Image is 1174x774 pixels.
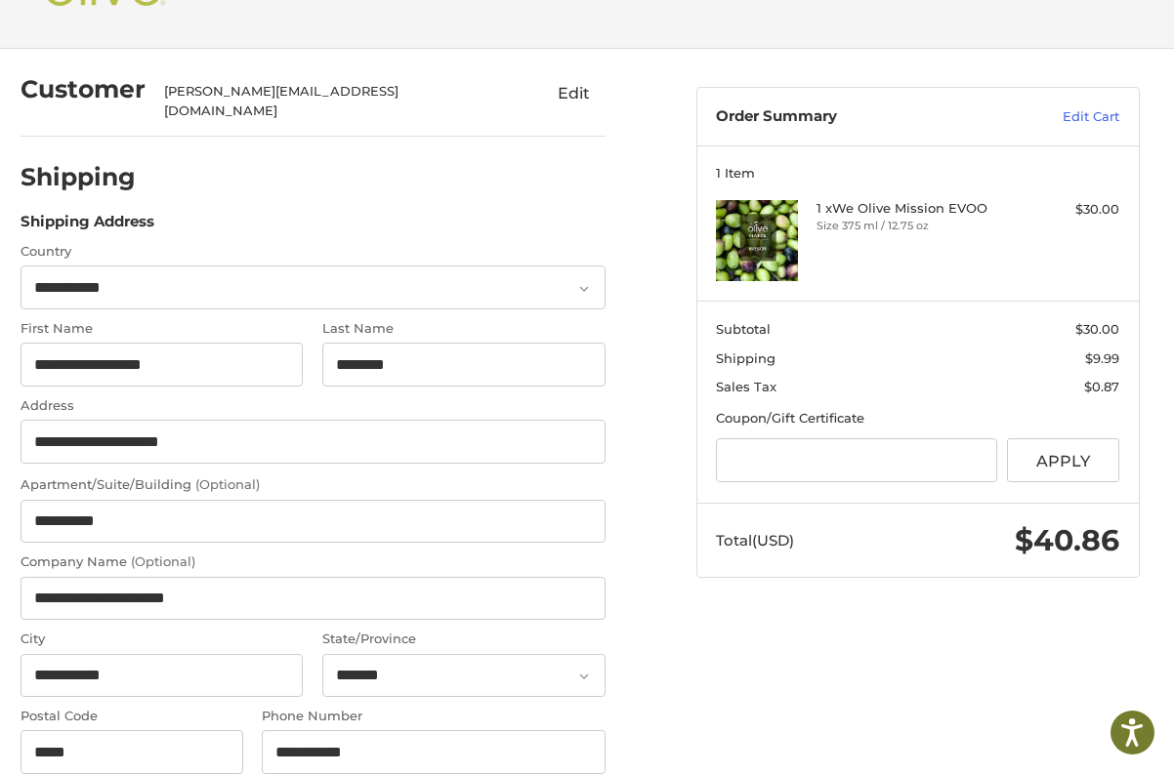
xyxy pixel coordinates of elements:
[1015,522,1119,558] span: $40.86
[543,77,606,108] button: Edit
[716,379,776,394] span: Sales Tax
[225,25,248,49] button: Open LiveChat chat widget
[716,165,1119,181] h3: 1 Item
[1019,200,1119,220] div: $30.00
[716,531,794,550] span: Total (USD)
[21,162,136,192] h2: Shipping
[817,200,1014,216] h4: 1 x We Olive Mission EVOO
[1084,379,1119,394] span: $0.87
[990,107,1119,127] a: Edit Cart
[21,552,606,572] label: Company Name
[322,630,606,649] label: State/Province
[21,74,146,104] h2: Customer
[716,321,771,337] span: Subtotal
[21,319,304,339] label: First Name
[1007,438,1120,482] button: Apply
[716,438,997,482] input: Gift Certificate or Coupon Code
[21,396,606,416] label: Address
[27,29,221,45] p: We're away right now. Please check back later!
[1075,321,1119,337] span: $30.00
[21,211,154,242] legend: Shipping Address
[262,707,606,726] label: Phone Number
[21,475,606,495] label: Apartment/Suite/Building
[716,107,990,127] h3: Order Summary
[131,553,195,569] small: (Optional)
[21,707,243,726] label: Postal Code
[1085,350,1119,366] span: $9.99
[322,319,606,339] label: Last Name
[195,476,260,492] small: (Optional)
[21,630,304,649] label: City
[716,409,1119,428] div: Coupon/Gift Certificate
[817,218,1014,234] li: Size 375 ml / 12.75 oz
[21,242,606,262] label: Country
[164,82,505,120] div: [PERSON_NAME][EMAIL_ADDRESS][DOMAIN_NAME]
[716,350,776,366] span: Shipping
